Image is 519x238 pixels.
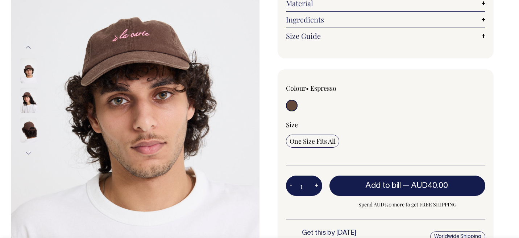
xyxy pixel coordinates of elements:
[290,137,336,145] span: One Size Fits All
[20,58,37,83] img: espresso
[23,145,34,161] button: Next
[23,40,34,56] button: Previous
[302,230,395,237] h6: Get this by [DATE]
[365,182,401,189] span: Add to bill
[310,84,336,93] label: Espresso
[411,182,448,189] span: AUD40.00
[286,135,339,148] input: One Size Fits All
[329,200,485,209] span: Spend AUD350 more to get FREE SHIPPING
[329,176,485,196] button: Add to bill —AUD40.00
[286,15,485,24] a: Ingredients
[403,182,450,189] span: —
[286,32,485,40] a: Size Guide
[20,87,37,113] img: espresso
[306,84,309,93] span: •
[20,117,37,143] img: espresso
[286,120,485,129] div: Size
[311,178,322,193] button: +
[286,84,366,93] div: Colour
[286,178,296,193] button: -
